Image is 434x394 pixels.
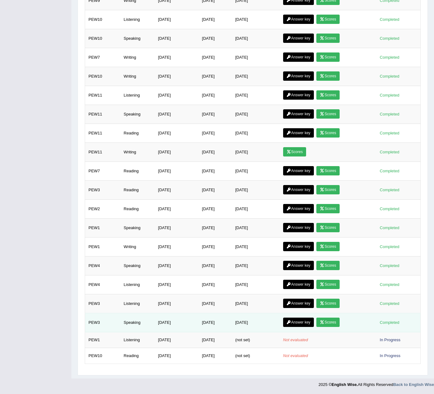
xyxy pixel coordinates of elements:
td: PEW3 [85,181,120,200]
td: Reading [120,181,155,200]
td: Reading [120,200,155,219]
td: [DATE] [155,219,198,238]
td: PEW4 [85,256,120,275]
td: PEW10 [85,348,120,364]
td: [DATE] [199,48,232,67]
td: Writing [120,67,155,86]
span: (not set) [235,353,250,358]
a: Scores [283,147,306,156]
td: [DATE] [155,238,198,256]
td: Reading [120,162,155,181]
div: In Progress [377,352,403,359]
a: Answer key [283,299,314,308]
td: [DATE] [155,67,198,86]
div: Completed [377,243,402,250]
div: Completed [377,319,402,326]
td: [DATE] [155,256,198,275]
td: PEW11 [85,124,120,143]
td: [DATE] [232,200,280,219]
td: [DATE] [199,200,232,219]
td: PEW1 [85,238,120,256]
td: PEW3 [85,313,120,332]
td: Speaking [120,29,155,48]
td: [DATE] [199,105,232,124]
td: [DATE] [199,181,232,200]
td: [DATE] [199,67,232,86]
td: [DATE] [199,348,232,364]
div: Completed [377,300,402,307]
td: [DATE] [199,29,232,48]
a: Scores [316,166,339,175]
a: Answer key [283,223,314,232]
td: Writing [120,238,155,256]
td: [DATE] [232,219,280,238]
a: Scores [316,185,339,194]
span: (not set) [235,337,250,342]
div: In Progress [377,337,403,343]
td: [DATE] [199,238,232,256]
a: Scores [316,15,339,24]
td: [DATE] [155,48,198,67]
td: [DATE] [155,10,198,29]
td: Listening [120,86,155,105]
em: Not evaluated [283,353,308,358]
td: PEW1 [85,332,120,348]
td: PEW10 [85,67,120,86]
td: Speaking [120,219,155,238]
td: [DATE] [199,143,232,162]
a: Answer key [283,242,314,251]
td: PEW10 [85,10,120,29]
a: Answer key [283,280,314,289]
td: Writing [120,143,155,162]
td: PEW11 [85,105,120,124]
a: Scores [316,109,339,119]
td: [DATE] [155,200,198,219]
td: PEW11 [85,143,120,162]
a: Answer key [283,204,314,213]
td: PEW11 [85,86,120,105]
a: Scores [316,90,339,100]
a: Scores [316,204,339,213]
a: Back to English Wise [393,382,434,387]
a: Answer key [283,166,314,175]
a: Answer key [283,15,314,24]
a: Scores [316,71,339,81]
a: Scores [316,223,339,232]
td: [DATE] [155,86,198,105]
td: [DATE] [232,105,280,124]
td: PEW4 [85,275,120,294]
td: PEW1 [85,219,120,238]
td: Writing [120,48,155,67]
td: [DATE] [232,181,280,200]
div: Completed [377,130,402,136]
em: Not evaluated [283,337,308,342]
td: [DATE] [232,86,280,105]
td: Reading [120,124,155,143]
td: PEW7 [85,48,120,67]
a: Answer key [283,52,314,62]
a: Scores [316,299,339,308]
td: [DATE] [199,162,232,181]
a: Scores [316,280,339,289]
td: [DATE] [155,332,198,348]
div: Completed [377,73,402,79]
div: Completed [377,16,402,23]
div: Completed [377,262,402,269]
td: PEW7 [85,162,120,181]
div: 2025 © All Rights Reserved [319,378,434,387]
td: [DATE] [232,67,280,86]
div: Completed [377,187,402,193]
td: [DATE] [155,348,198,364]
td: [DATE] [232,162,280,181]
td: [DATE] [232,48,280,67]
a: Scores [316,34,339,43]
div: Completed [377,224,402,231]
td: [DATE] [155,105,198,124]
a: Answer key [283,109,314,119]
div: Completed [377,111,402,117]
a: Answer key [283,318,314,327]
td: [DATE] [232,143,280,162]
td: [DATE] [199,256,232,275]
td: [DATE] [155,143,198,162]
td: Listening [120,10,155,29]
